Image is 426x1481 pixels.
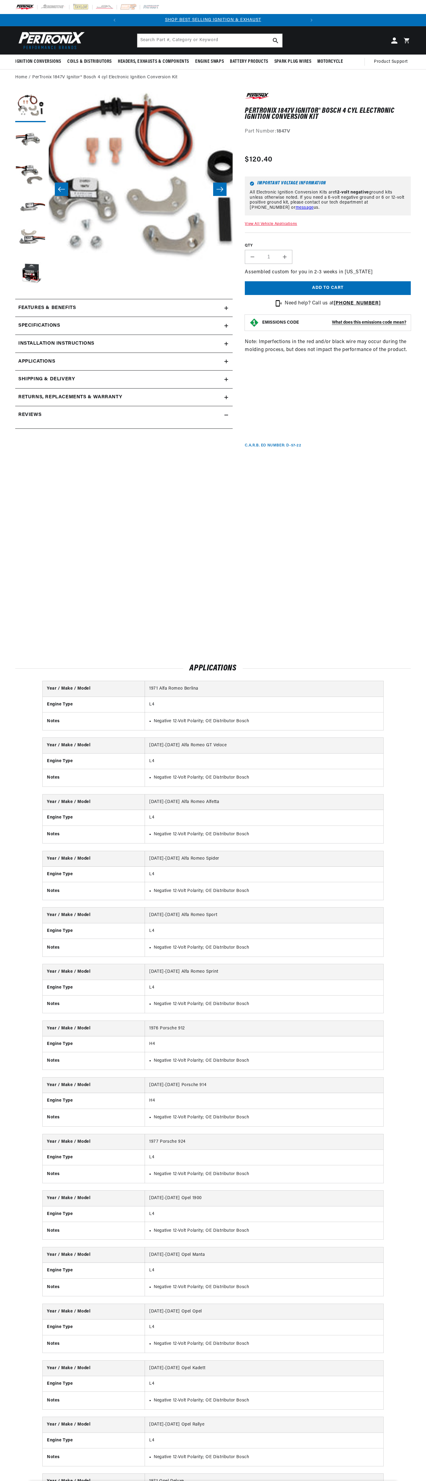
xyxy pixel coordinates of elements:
[262,320,299,325] strong: EMISSIONS CODE
[43,1304,145,1319] th: Year / Make / Model
[43,980,145,995] th: Engine Type
[145,1021,383,1036] td: 1976 Porsche 912
[145,867,383,882] td: L4
[18,358,55,366] span: Applications
[43,1109,145,1126] th: Notes
[15,125,46,156] button: Load image 2 in gallery view
[154,1284,379,1291] li: Negative 12-Volt Polarity; OE Distributor Bosch
[296,205,314,210] a: message
[145,964,383,980] td: [DATE]-[DATE] Alfa Romeo Sprint
[43,753,145,769] th: Engine Type
[145,1433,383,1448] td: L4
[15,192,46,223] button: Load image 4 in gallery view
[245,154,273,165] span: $120.40
[43,1417,145,1433] th: Year / Make / Model
[43,1078,145,1093] th: Year / Make / Model
[15,353,233,371] a: Applications
[43,923,145,939] th: Engine Type
[192,55,227,69] summary: Engine Swaps
[245,92,411,448] div: Note: Imperfections in the red and/or black wire may occur during the molding process, but does n...
[250,181,406,186] h6: Important Voltage Information
[15,299,233,317] summary: Features & Benefits
[43,1376,145,1391] th: Engine Type
[43,1093,145,1109] th: Engine Type
[15,30,85,51] img: Pertronix
[269,34,282,47] button: Search Part #, Category or Keyword
[145,907,383,923] td: [DATE]-[DATE] Alfa Romeo Sport
[245,222,297,226] a: View All Vehicle Applications
[43,1335,145,1353] th: Notes
[154,1057,379,1064] li: Negative 12-Volt Polarity; OE Distributor Bosch
[145,681,383,697] td: 1971 Alfa Romeo Berlina
[154,1397,379,1404] li: Negative 12-Volt Polarity; OE Distributor Bosch
[15,55,64,69] summary: Ignition Conversions
[18,393,122,401] h2: Returns, Replacements & Warranty
[43,1222,145,1240] th: Notes
[274,59,312,65] span: Spark Plug Wires
[18,340,94,348] h2: Installation instructions
[145,1078,383,1093] td: [DATE]-[DATE] Porsche 914
[43,1433,145,1448] th: Engine Type
[145,1134,383,1150] td: 1977 Porsche 924
[15,226,46,256] button: Load image 5 in gallery view
[43,810,145,826] th: Engine Type
[334,301,381,306] a: [PHONE_NUMBER]
[332,320,406,325] strong: What does this emissions code mean?
[317,59,343,65] span: Motorcycle
[271,55,315,69] summary: Spark Plug Wires
[145,1247,383,1263] td: [DATE]-[DATE] Opel Manta
[154,718,379,725] li: Negative 12-Volt Polarity; OE Distributor Bosch
[121,17,305,23] div: Announcement
[115,55,192,69] summary: Headers, Exhausts & Components
[145,1093,383,1109] td: H4
[121,17,305,23] div: 1 of 2
[137,34,282,47] input: Search Part #, Category or Keyword
[154,831,379,838] li: Negative 12-Volt Polarity; OE Distributor Bosch
[145,1376,383,1391] td: L4
[67,59,112,65] span: Coils & Distributors
[245,243,411,248] label: QTY
[145,1206,383,1222] td: L4
[15,335,233,353] summary: Installation instructions
[43,1247,145,1263] th: Year / Make / Model
[43,1191,145,1206] th: Year / Make / Model
[15,92,46,122] button: Load image 1 in gallery view
[245,128,411,136] div: Part Number:
[145,1417,383,1433] td: [DATE]-[DATE] Opel Rallye
[213,183,227,196] button: Slide right
[43,1165,145,1183] th: Notes
[18,304,76,312] h2: Features & Benefits
[32,74,178,81] a: PerTronix 1847V Ignitor® Bosch 4 cyl Electronic Ignition Conversion Kit
[15,406,233,424] summary: Reviews
[154,774,379,781] li: Negative 12-Volt Polarity; OE Distributor Bosch
[43,681,145,697] th: Year / Make / Model
[145,1149,383,1165] td: L4
[145,980,383,995] td: L4
[43,882,145,900] th: Notes
[15,159,46,189] button: Load image 3 in gallery view
[145,1191,383,1206] td: [DATE]-[DATE] Opel 1900
[145,753,383,769] td: L4
[43,826,145,843] th: Notes
[43,1319,145,1335] th: Engine Type
[154,1454,379,1461] li: Negative 12-Volt Polarity; OE Distributor Bosch
[43,995,145,1013] th: Notes
[145,1361,383,1376] td: [DATE]-[DATE] Opel Kadett
[145,794,383,810] td: [DATE]-[DATE] Alfa Romeo Alfetta
[43,1036,145,1052] th: Engine Type
[165,18,261,22] a: SHOP BEST SELLING IGNITION & EXHAUST
[262,320,406,325] button: EMISSIONS CODEWhat does this emissions code mean?
[245,268,411,276] p: Assembled custom for you in 2-3 weeks in [US_STATE]
[43,738,145,753] th: Year / Make / Model
[145,810,383,826] td: L4
[43,1278,145,1296] th: Notes
[108,14,121,26] button: Translation missing: en.sections.announcements.previous_announcement
[276,129,290,134] strong: 1847V
[195,59,224,65] span: Engine Swaps
[230,59,268,65] span: Battery Products
[15,74,411,81] nav: breadcrumbs
[43,712,145,730] th: Notes
[15,74,27,81] a: Home
[43,1021,145,1036] th: Year / Make / Model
